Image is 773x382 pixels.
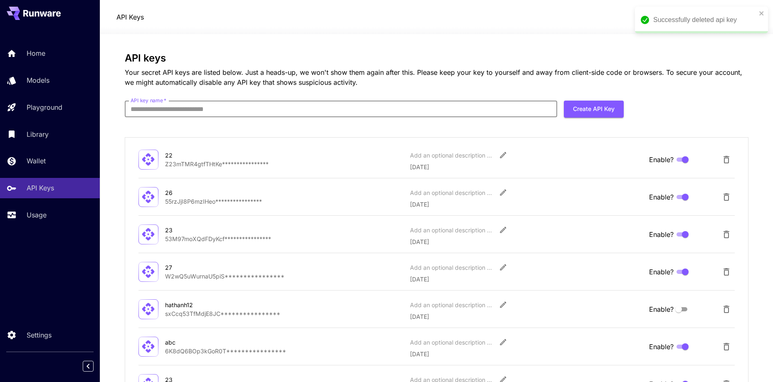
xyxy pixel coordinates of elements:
div: 27 [165,263,248,272]
a: API Keys [116,12,144,22]
div: Successfully deleted api key [653,15,756,25]
div: Add an optional description or comment [410,188,493,197]
button: Collapse sidebar [83,361,94,372]
button: Delete API Key [718,226,735,243]
div: Add an optional description or comment [410,151,493,160]
button: Delete API Key [718,189,735,205]
nav: breadcrumb [116,12,144,22]
div: 22 [165,151,248,160]
div: hathanh12 [165,301,248,309]
p: Wallet [27,156,46,166]
button: Edit [496,148,511,163]
label: API key name [131,97,166,104]
div: 26 [165,188,248,197]
div: Add an optional description or comment [410,338,493,347]
button: close [759,10,765,17]
button: Edit [496,260,511,275]
p: [DATE] [410,163,642,171]
span: Enable? [649,155,674,165]
div: Add an optional description or comment [410,301,493,309]
div: Add an optional description or comment [410,226,493,234]
button: Edit [496,222,511,237]
span: Enable? [649,304,674,314]
p: API Keys [27,183,54,193]
button: Edit [496,335,511,350]
button: Create API Key [564,101,624,118]
span: Enable? [649,342,674,352]
div: 23 [165,226,248,234]
span: Enable? [649,267,674,277]
p: Settings [27,330,52,340]
button: Delete API Key [718,301,735,318]
p: Library [27,129,49,139]
p: Models [27,75,49,85]
button: Delete API Key [718,264,735,280]
h3: API keys [125,52,748,64]
button: Edit [496,297,511,312]
p: Playground [27,102,62,112]
div: Add an optional description or comment [410,263,493,272]
p: Home [27,48,45,58]
p: Usage [27,210,47,220]
button: Delete API Key [718,151,735,168]
button: Edit [496,185,511,200]
p: Your secret API keys are listed below. Just a heads-up, we won't show them again after this. Plea... [125,67,748,87]
span: Enable? [649,192,674,202]
p: [DATE] [410,237,642,246]
p: [DATE] [410,200,642,209]
p: [DATE] [410,312,642,321]
p: [DATE] [410,350,642,358]
button: Delete API Key [718,338,735,355]
span: Enable? [649,229,674,239]
p: [DATE] [410,275,642,283]
div: abc [165,338,248,347]
div: Collapse sidebar [89,359,100,374]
